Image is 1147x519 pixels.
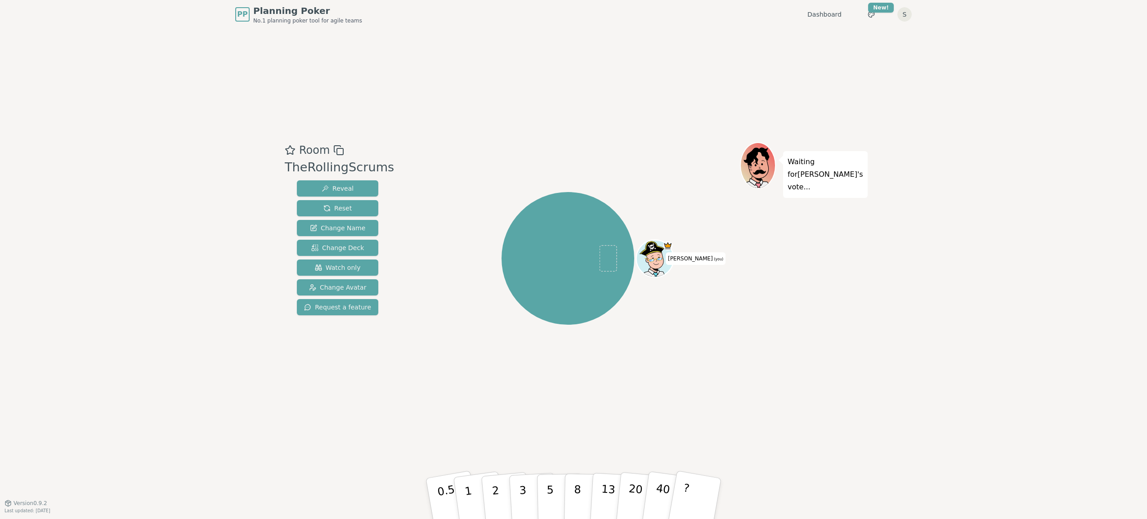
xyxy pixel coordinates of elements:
button: Change Name [297,220,378,236]
span: Planning Poker [253,4,362,17]
span: Change Deck [311,243,364,252]
span: Request a feature [304,303,371,312]
span: Samuel is the host [663,241,672,251]
span: (you) [713,257,724,261]
span: No.1 planning poker tool for agile teams [253,17,362,24]
span: Watch only [315,263,361,272]
button: Reveal [297,180,378,197]
button: New! [863,6,879,22]
a: Dashboard [807,10,842,19]
button: Change Avatar [297,279,378,295]
div: TheRollingScrums [285,158,394,177]
span: Change Name [310,224,365,233]
span: Reveal [322,184,354,193]
span: Room [299,142,330,158]
div: New! [868,3,894,13]
span: Click to change your name [666,252,726,265]
span: Reset [323,204,352,213]
span: Version 0.9.2 [13,500,47,507]
button: Click to change your avatar [637,241,672,276]
button: Watch only [297,259,378,276]
button: Version0.9.2 [4,500,47,507]
button: S [897,7,912,22]
span: PP [237,9,247,20]
span: Last updated: [DATE] [4,508,50,513]
span: Change Avatar [309,283,367,292]
a: PPPlanning PokerNo.1 planning poker tool for agile teams [235,4,362,24]
button: Change Deck [297,240,378,256]
button: Request a feature [297,299,378,315]
button: Add as favourite [285,142,296,158]
button: Reset [297,200,378,216]
p: Waiting for [PERSON_NAME] 's vote... [788,156,863,193]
